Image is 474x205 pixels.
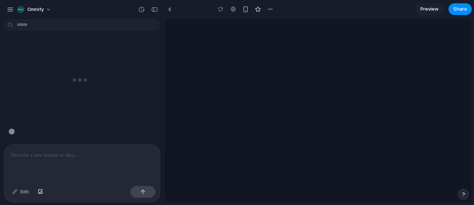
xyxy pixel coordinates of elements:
button: Omnify [14,4,55,15]
span: Preview [420,5,439,13]
a: Preview [415,3,444,15]
span: Omnify [27,6,44,13]
span: Share [453,5,467,13]
button: Share [448,3,472,15]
